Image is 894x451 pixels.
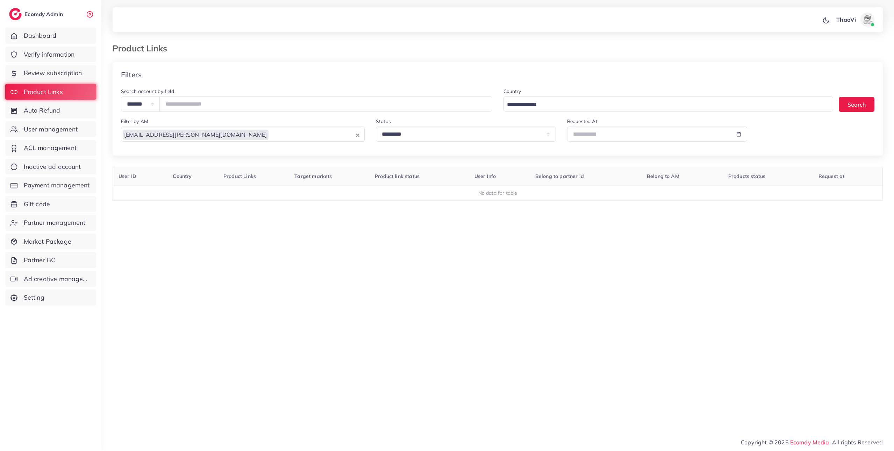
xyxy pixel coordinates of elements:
[836,15,856,24] p: ThaoVi
[121,127,365,142] div: Search for option
[503,88,521,95] label: Country
[24,106,60,115] span: Auto Refund
[5,84,96,100] a: Product Links
[5,46,96,63] a: Verify information
[24,69,82,78] span: Review subscription
[728,173,765,179] span: Products status
[790,439,829,446] a: Ecomdy Media
[647,173,679,179] span: Belong to AM
[535,173,584,179] span: Belong to partner id
[117,189,879,196] div: No data for table
[123,130,269,140] span: [EMAIL_ADDRESS][PERSON_NAME][DOMAIN_NAME]
[818,173,845,179] span: Request at
[121,88,174,95] label: Search account by field
[505,99,824,110] input: Search for option
[119,173,136,179] span: User ID
[356,131,359,139] button: Clear Selected
[376,118,391,125] label: Status
[24,237,71,246] span: Market Package
[24,200,50,209] span: Gift code
[121,70,142,79] h4: Filters
[829,438,883,446] span: , All rights Reserved
[24,143,77,152] span: ACL management
[24,181,90,190] span: Payment management
[741,438,883,446] span: Copyright © 2025
[113,43,173,53] h3: Product Links
[121,118,148,125] label: Filter by AM
[839,97,874,112] button: Search
[5,140,96,156] a: ACL management
[5,159,96,175] a: Inactive ad account
[24,50,75,59] span: Verify information
[269,129,354,140] input: Search for option
[5,252,96,268] a: Partner BC
[5,102,96,119] a: Auto Refund
[474,173,496,179] span: User Info
[24,293,44,302] span: Setting
[24,125,78,134] span: User management
[5,271,96,287] a: Ad creative management
[375,173,420,179] span: Product link status
[5,177,96,193] a: Payment management
[24,31,56,40] span: Dashboard
[9,8,22,20] img: logo
[5,196,96,212] a: Gift code
[223,173,256,179] span: Product Links
[5,65,96,81] a: Review subscription
[860,13,874,27] img: avatar
[503,96,834,112] div: Search for option
[5,234,96,250] a: Market Package
[173,173,192,179] span: Country
[567,118,598,125] label: Requested At
[24,87,63,96] span: Product Links
[24,218,86,227] span: Partner management
[24,274,91,284] span: Ad creative management
[24,256,56,265] span: Partner BC
[24,162,81,171] span: Inactive ad account
[5,215,96,231] a: Partner management
[294,173,332,179] span: Target markets
[832,13,877,27] a: ThaoViavatar
[24,11,65,17] h2: Ecomdy Admin
[5,28,96,44] a: Dashboard
[5,289,96,306] a: Setting
[5,121,96,137] a: User management
[9,8,65,20] a: logoEcomdy Admin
